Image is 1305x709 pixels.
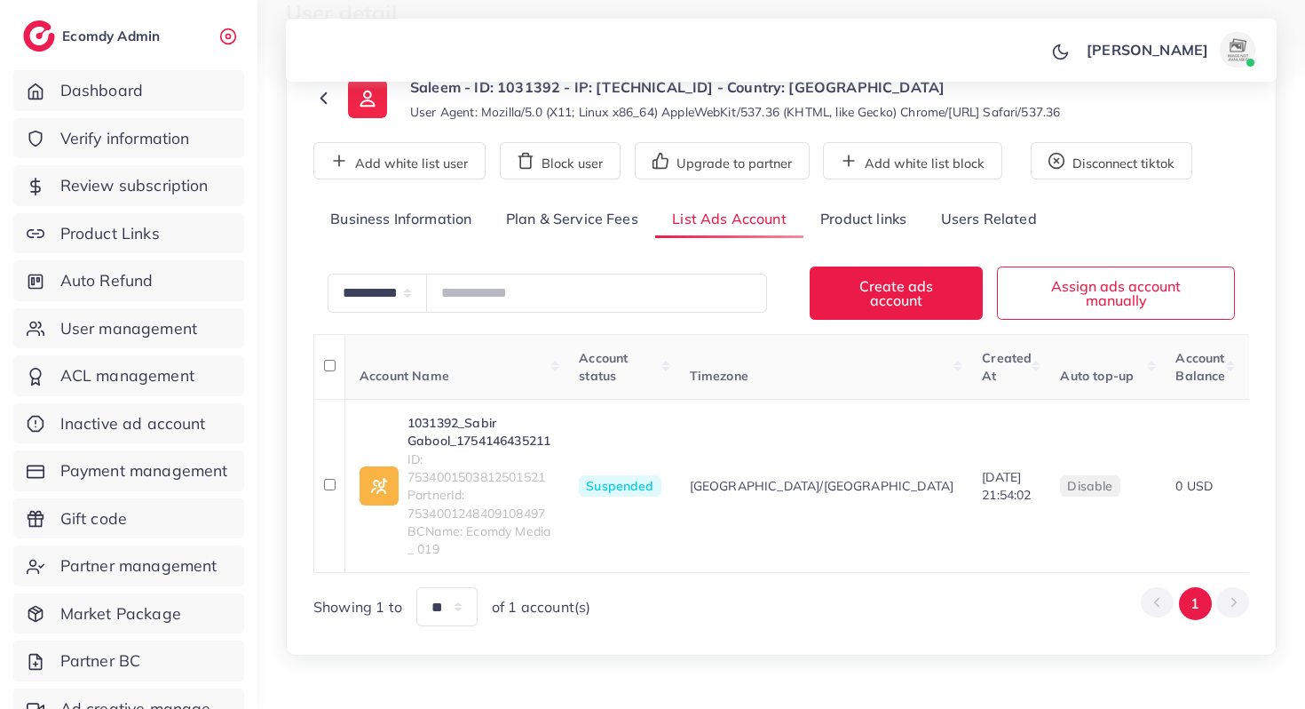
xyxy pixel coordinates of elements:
span: Created At [982,350,1032,384]
button: Block user [500,142,621,179]
button: Disconnect tiktok [1031,142,1192,179]
span: Partner BC [60,649,141,673]
span: Product Links [60,222,160,245]
img: logo [23,20,55,52]
button: Create ads account [810,267,983,319]
span: Suspended [579,475,660,497]
a: Product links [803,201,923,239]
button: Go to page 1 [1179,587,1212,620]
span: ID: 7534001503812501521 [407,450,550,487]
span: Auto Refund [60,269,154,292]
a: Plan & Service Fees [489,201,655,239]
span: BCName: Ecomdy Media _ 019 [407,522,550,559]
a: User management [13,308,244,349]
span: disable [1067,478,1112,494]
a: Partner BC [13,641,244,681]
a: Inactive ad account [13,403,244,444]
a: 1031392_Sabir Gabool_1754146435211 [407,414,550,450]
span: PartnerId: 7534001248409108497 [407,486,550,522]
a: Gift code [13,498,244,539]
span: Account Name [360,368,449,384]
span: Market Package [60,602,181,625]
img: ic-user-info.36bf1079.svg [348,79,387,118]
span: Payment management [60,459,228,482]
a: List Ads Account [655,201,803,239]
span: Verify information [60,127,190,150]
p: [PERSON_NAME] [1087,39,1208,60]
span: Review subscription [60,174,209,197]
span: Account status [579,350,628,384]
span: of 1 account(s) [492,597,590,617]
span: Partner management [60,554,217,578]
a: Auto Refund [13,260,244,301]
a: Users Related [923,201,1053,239]
button: Add white list user [313,142,486,179]
small: User Agent: Mozilla/5.0 (X11; Linux x86_64) AppleWebKit/537.36 (KHTML, like Gecko) Chrome/[URL] S... [410,103,1060,121]
img: avatar [1220,32,1255,68]
button: Assign ads account manually [997,267,1235,319]
a: [PERSON_NAME]avatar [1077,32,1262,68]
a: Market Package [13,593,244,634]
span: 0 USD [1175,478,1213,494]
span: Account Balance [1175,350,1225,384]
span: Gift code [60,507,127,530]
span: Dashboard [60,79,143,102]
img: ic-ad-info.7fc67b75.svg [360,466,399,506]
button: Upgrade to partner [635,142,810,179]
button: Add white list block [823,142,1002,179]
span: [GEOGRAPHIC_DATA]/[GEOGRAPHIC_DATA] [690,477,954,495]
span: Timezone [690,368,748,384]
a: Product Links [13,213,244,254]
a: logoEcomdy Admin [23,20,164,52]
ul: Pagination [1141,587,1249,620]
a: Dashboard [13,70,244,111]
span: ACL management [60,364,194,387]
a: Payment management [13,450,244,491]
span: Auto top-up [1060,368,1134,384]
a: Review subscription [13,165,244,206]
a: Business Information [313,201,489,239]
span: [DATE] 21:54:02 [982,469,1031,503]
span: User management [60,317,197,340]
a: ACL management [13,355,244,396]
a: Verify information [13,118,244,159]
span: Showing 1 to [313,597,402,617]
h2: Ecomdy Admin [62,28,164,44]
a: Partner management [13,546,244,586]
span: Inactive ad account [60,412,206,435]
